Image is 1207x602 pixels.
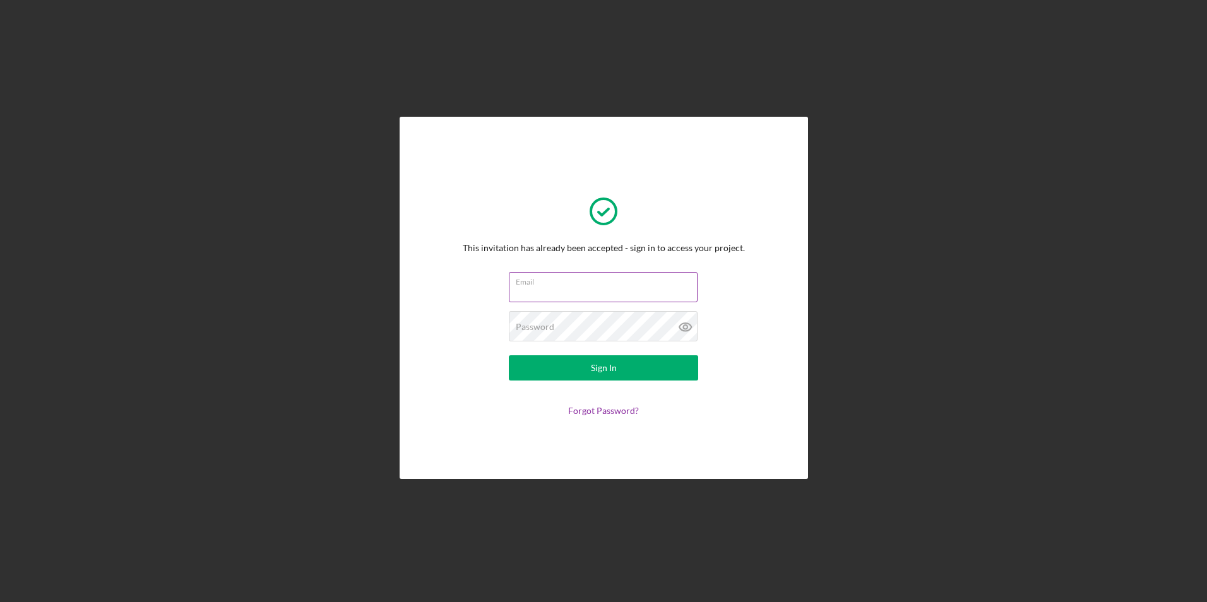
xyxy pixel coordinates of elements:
label: Email [516,273,698,286]
div: Sign In [591,355,617,381]
div: This invitation has already been accepted - sign in to access your project. [463,243,745,253]
label: Password [516,322,554,332]
a: Forgot Password? [568,405,639,416]
button: Sign In [509,355,698,381]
